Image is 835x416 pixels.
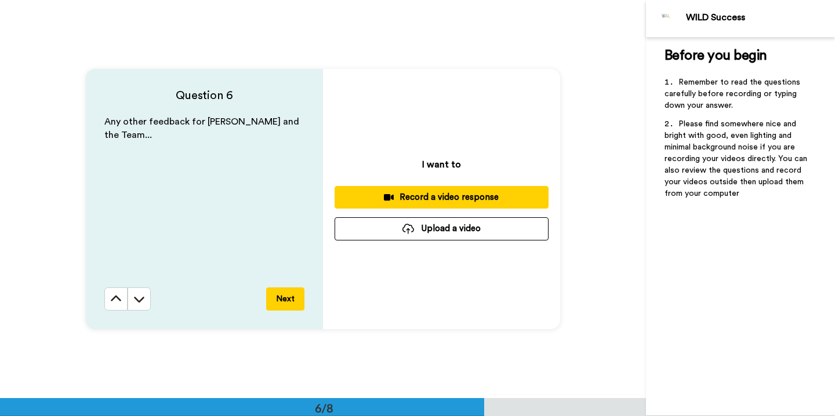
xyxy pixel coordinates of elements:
img: Profile Image [652,5,680,32]
span: Please find somewhere nice and bright with good, even lighting and minimal background noise if yo... [665,120,809,198]
button: Upload a video [335,217,549,240]
span: Remember to read the questions carefully before recording or typing down your answer. [665,78,803,110]
button: Record a video response [335,186,549,209]
p: I want to [422,158,461,171]
span: Any other feedback for [PERSON_NAME] and the Team... [104,117,302,140]
button: Next [266,287,304,311]
div: 6/8 [296,400,352,416]
span: Before you begin [665,49,767,63]
h4: Question 6 [104,87,304,104]
div: Record a video response [344,191,539,203]
div: WILD Success [686,12,834,23]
